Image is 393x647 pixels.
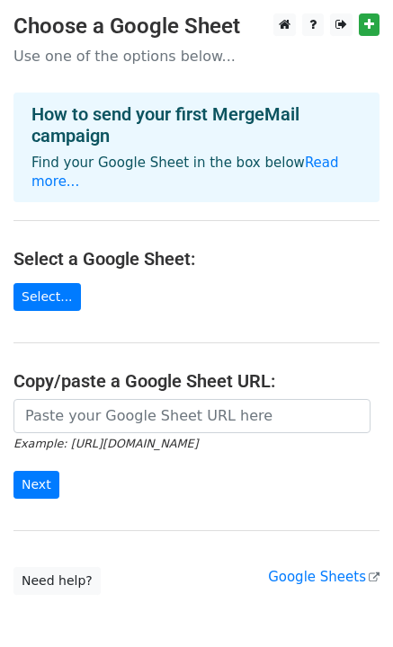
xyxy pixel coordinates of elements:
p: Find your Google Sheet in the box below [31,154,362,191]
p: Use one of the options below... [13,47,380,66]
h3: Choose a Google Sheet [13,13,380,40]
input: Next [13,471,59,499]
h4: Select a Google Sheet: [13,248,380,270]
a: Read more... [31,155,339,190]
h4: How to send your first MergeMail campaign [31,103,362,146]
input: Paste your Google Sheet URL here [13,399,371,433]
h4: Copy/paste a Google Sheet URL: [13,370,380,392]
a: Google Sheets [268,569,380,585]
a: Need help? [13,567,101,595]
a: Select... [13,283,81,311]
small: Example: [URL][DOMAIN_NAME] [13,437,198,450]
